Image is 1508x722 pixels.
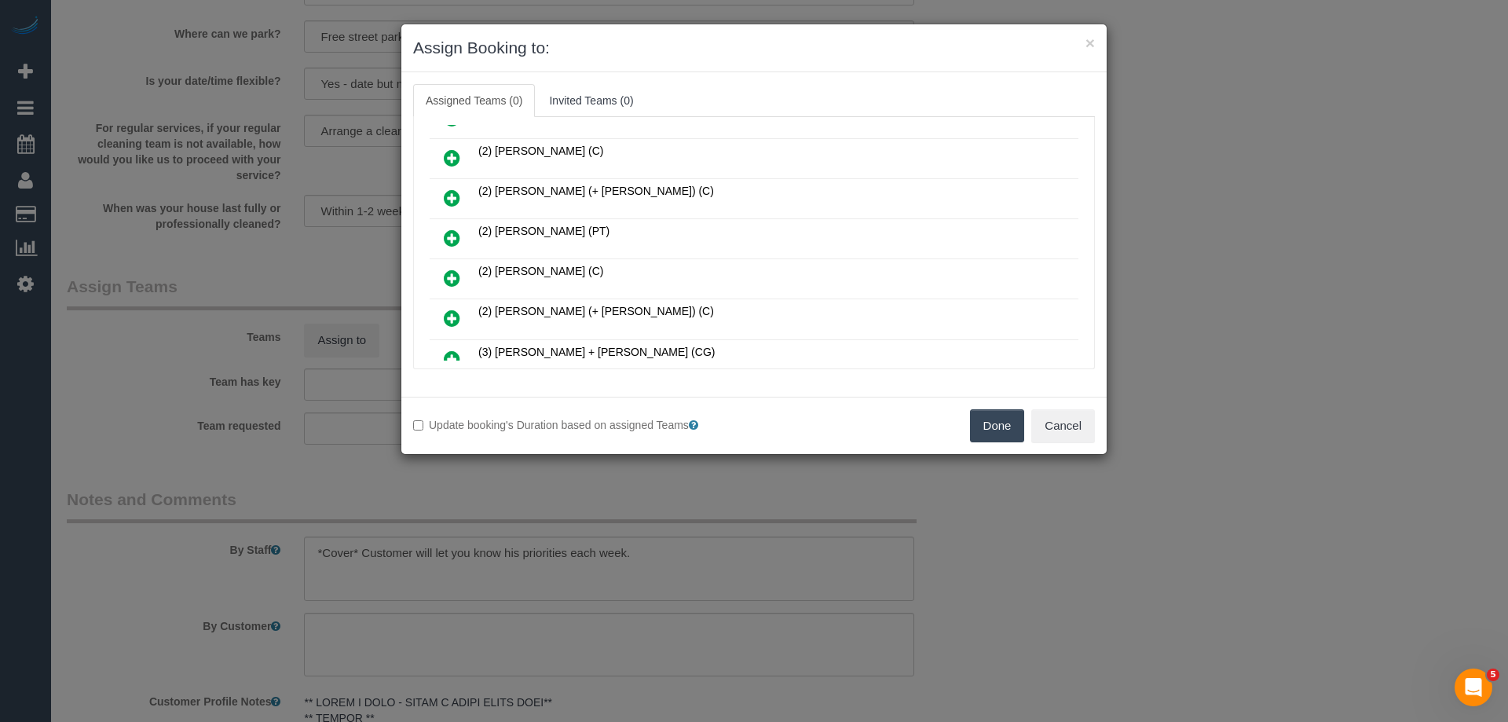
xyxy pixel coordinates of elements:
button: Done [970,409,1025,442]
label: Update booking's Duration based on assigned Teams [413,417,742,433]
a: Assigned Teams (0) [413,84,535,117]
span: (2) [PERSON_NAME] (+ [PERSON_NAME]) (C) [478,185,714,197]
span: (2) [PERSON_NAME] (+ [PERSON_NAME]) (C) [478,305,714,317]
input: Update booking's Duration based on assigned Teams [413,420,423,431]
button: × [1085,35,1095,51]
span: 5 [1487,669,1499,681]
span: (2) [PERSON_NAME] (C) [478,265,603,277]
button: Cancel [1031,409,1095,442]
h3: Assign Booking to: [413,36,1095,60]
span: (2) [PERSON_NAME] (PT) [478,225,609,237]
span: (3) [PERSON_NAME] + [PERSON_NAME] (CG) [478,346,715,358]
span: (2) [PERSON_NAME] (C) [478,145,603,157]
a: Invited Teams (0) [536,84,646,117]
iframe: Intercom live chat [1455,669,1492,706]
